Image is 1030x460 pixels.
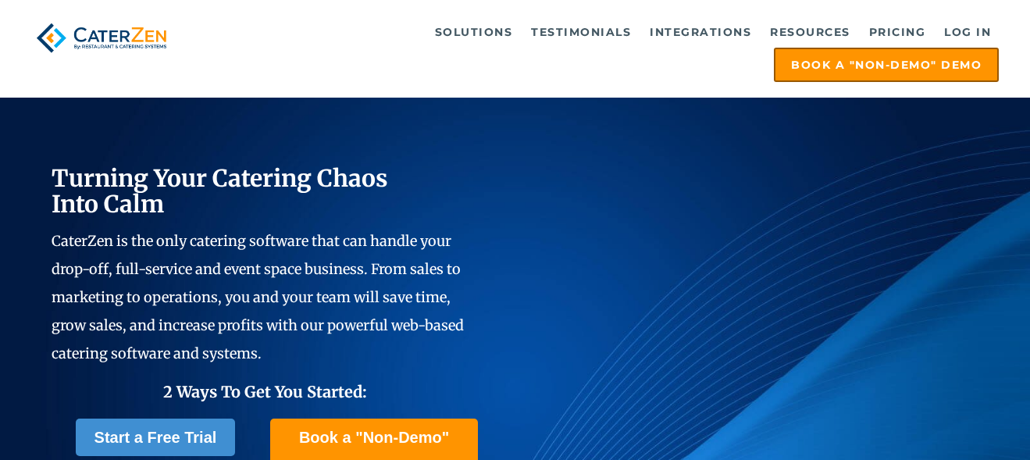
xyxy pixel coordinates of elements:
[762,16,858,48] a: Resources
[891,399,1013,443] iframe: Help widget launcher
[774,48,999,82] a: Book a "Non-Demo" Demo
[76,419,236,456] a: Start a Free Trial
[163,382,367,401] span: 2 Ways To Get You Started:
[31,16,172,59] img: caterzen
[523,16,639,48] a: Testimonials
[427,16,521,48] a: Solutions
[642,16,759,48] a: Integrations
[52,163,388,219] span: Turning Your Catering Chaos Into Calm
[936,16,999,48] a: Log in
[52,232,464,362] span: CaterZen is the only catering software that can handle your drop-off, full-service and event spac...
[861,16,934,48] a: Pricing
[196,16,999,82] div: Navigation Menu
